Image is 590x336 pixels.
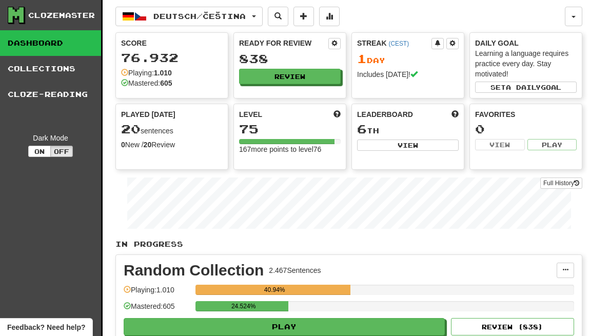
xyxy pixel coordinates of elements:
span: a daily [506,84,541,91]
div: Favorites [475,109,577,120]
div: Mastered: 605 [124,301,190,318]
div: Playing: 1.010 [124,285,190,302]
button: Add sentence to collection [293,7,314,26]
div: 2.467 Sentences [269,265,321,275]
button: Deutsch/Čeština [115,7,263,26]
div: Playing: [121,68,172,78]
div: 75 [239,123,341,135]
button: Off [50,146,73,157]
button: Play [124,318,445,335]
span: Open feedback widget [7,322,85,332]
span: Leaderboard [357,109,413,120]
div: 838 [239,52,341,65]
div: Learning a language requires practice every day. Stay motivated! [475,48,577,79]
div: Day [357,52,459,66]
a: (CEST) [388,40,409,47]
strong: 1.010 [154,69,172,77]
div: 40.94% [199,285,350,295]
div: sentences [121,123,223,136]
button: View [475,139,525,150]
div: Streak [357,38,431,48]
span: 1 [357,51,367,66]
strong: 20 [144,141,152,149]
div: Daily Goal [475,38,577,48]
div: 167 more points to level 76 [239,144,341,154]
div: Ready for Review [239,38,328,48]
a: Full History [540,177,582,189]
button: Review [239,69,341,84]
button: Review (838) [451,318,574,335]
strong: 605 [160,79,172,87]
div: Score [121,38,223,48]
span: 6 [357,122,367,136]
span: This week in points, UTC [451,109,459,120]
div: Dark Mode [8,133,93,143]
div: 0 [475,123,577,135]
div: Random Collection [124,263,264,278]
span: 20 [121,122,141,136]
strong: 0 [121,141,125,149]
button: More stats [319,7,340,26]
div: Clozemaster [28,10,95,21]
div: th [357,123,459,136]
button: On [28,146,51,157]
span: Level [239,109,262,120]
div: 24.524% [199,301,288,311]
span: Score more points to level up [333,109,341,120]
button: View [357,140,459,151]
button: Play [527,139,577,150]
div: Includes [DATE]! [357,69,459,80]
p: In Progress [115,239,582,249]
button: Seta dailygoal [475,82,577,93]
button: Search sentences [268,7,288,26]
div: Mastered: [121,78,172,88]
div: New / Review [121,140,223,150]
div: 76.932 [121,51,223,64]
span: Deutsch / Čeština [153,12,246,21]
span: Played [DATE] [121,109,175,120]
